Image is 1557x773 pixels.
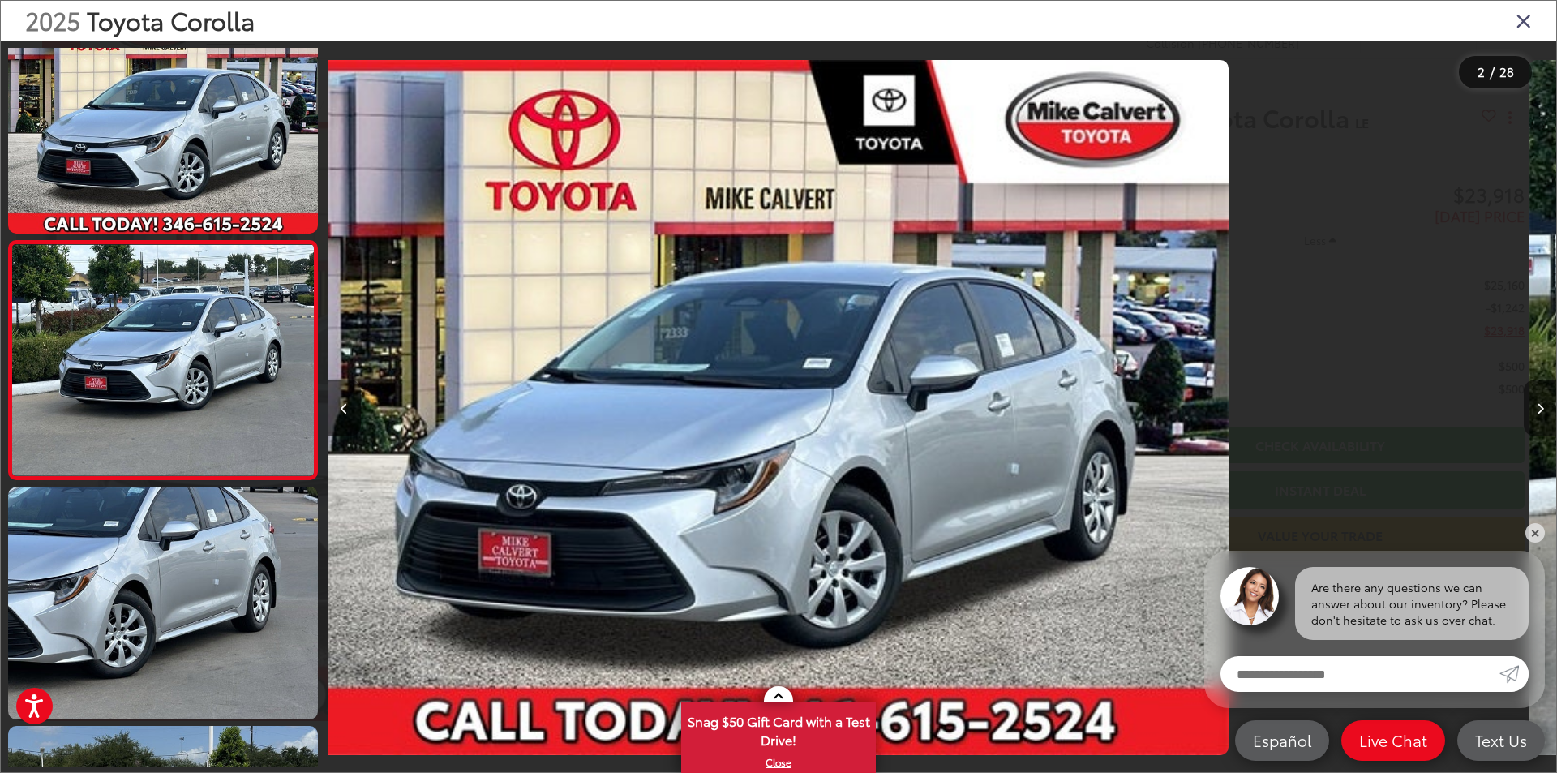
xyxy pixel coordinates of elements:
span: / [1488,67,1496,78]
span: 2025 [25,2,80,37]
img: 2025 Toyota Corolla LE [5,485,320,722]
span: Live Chat [1351,730,1435,750]
a: Submit [1499,656,1529,692]
a: Text Us [1457,720,1545,761]
button: Next image [1524,380,1556,436]
i: Close gallery [1516,10,1532,31]
img: 2025 Toyota Corolla LE [9,245,316,475]
span: 28 [1499,62,1514,80]
span: Toyota Corolla [87,2,255,37]
div: Are there any questions we can answer about our inventory? Please don't hesitate to ask us over c... [1295,567,1529,640]
a: Español [1235,720,1329,761]
span: Text Us [1467,730,1535,750]
div: 2025 Toyota Corolla LE 0 [151,60,1379,756]
span: Snag $50 Gift Card with a Test Drive! [683,704,874,754]
img: Agent profile photo [1220,567,1279,625]
input: Enter your message [1220,656,1499,692]
img: 2025 Toyota Corolla LE [301,60,1229,756]
span: 2 [1478,62,1485,80]
span: Español [1245,730,1319,750]
a: Live Chat [1341,720,1445,761]
button: Previous image [328,380,361,436]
